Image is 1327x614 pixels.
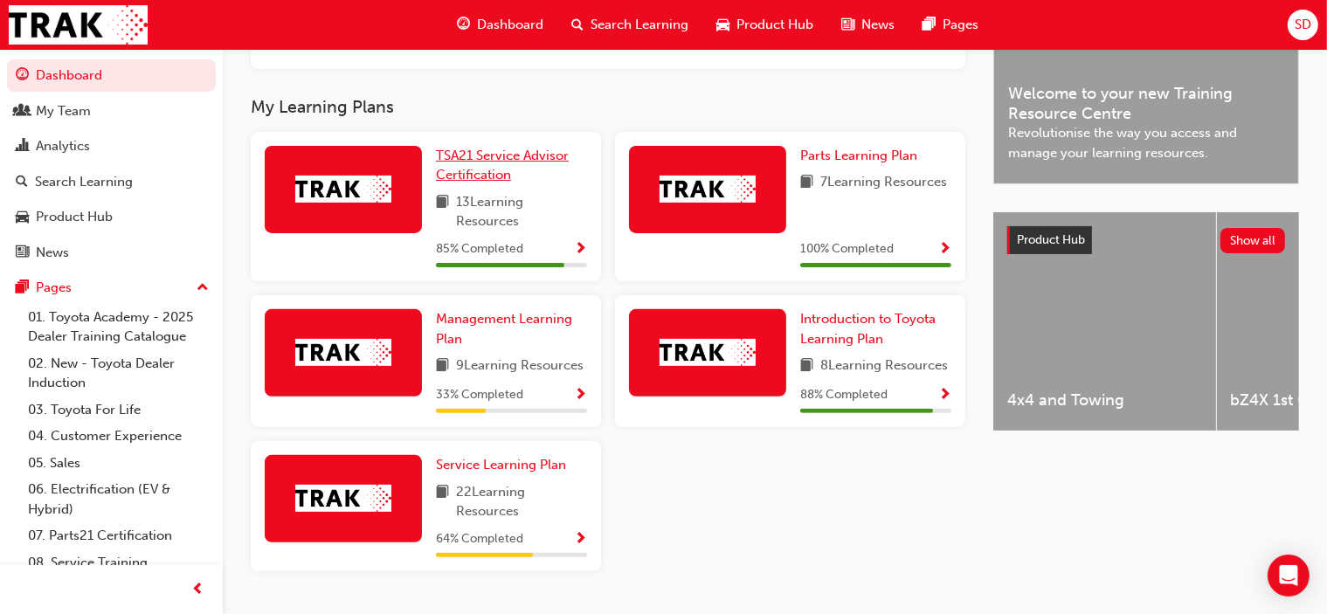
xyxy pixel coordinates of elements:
span: 4x4 and Towing [1007,390,1202,410]
a: news-iconNews [827,7,909,43]
span: guage-icon [16,68,29,84]
span: 7 Learning Resources [820,172,947,194]
span: Show Progress [938,388,951,404]
a: search-iconSearch Learning [557,7,702,43]
button: Show Progress [938,384,951,406]
span: Revolutionise the way you access and manage your learning resources. [1008,123,1284,162]
span: TSA21 Service Advisor Certification [436,148,569,183]
span: Show Progress [574,242,587,258]
a: Parts Learning Plan [800,146,924,166]
span: Search Learning [591,15,688,35]
span: news-icon [16,245,29,261]
span: Product Hub [1017,232,1085,247]
button: Show Progress [574,238,587,260]
a: Management Learning Plan [436,309,587,348]
span: 64 % Completed [436,529,523,549]
a: 02. New - Toyota Dealer Induction [21,350,216,397]
button: Show Progress [574,528,587,550]
span: search-icon [16,175,28,190]
a: Product Hub [7,201,216,233]
span: prev-icon [192,579,205,601]
a: 07. Parts21 Certification [21,522,216,549]
button: SD [1288,10,1318,40]
a: pages-iconPages [909,7,992,43]
a: Dashboard [7,59,216,92]
span: people-icon [16,104,29,120]
span: News [861,15,895,35]
span: Welcome to your new Training Resource Centre [1008,84,1284,123]
div: Search Learning [35,172,133,192]
button: Pages [7,272,216,304]
img: Trak [660,176,756,203]
button: DashboardMy TeamAnalyticsSearch LearningProduct HubNews [7,56,216,272]
span: 100 % Completed [800,239,894,259]
div: My Team [36,101,91,121]
div: News [36,243,69,263]
span: up-icon [197,277,209,300]
span: news-icon [841,14,854,36]
img: Trak [660,339,756,366]
button: Show Progress [574,384,587,406]
div: Pages [36,278,72,298]
a: Search Learning [7,166,216,198]
img: Trak [295,485,391,512]
a: 05. Sales [21,450,216,477]
a: 04. Customer Experience [21,423,216,450]
a: Analytics [7,130,216,162]
span: Product Hub [736,15,813,35]
span: SD [1295,15,1311,35]
img: Trak [9,5,148,45]
span: search-icon [571,14,584,36]
div: Open Intercom Messenger [1268,555,1310,597]
span: book-icon [800,355,813,377]
span: pages-icon [16,280,29,296]
a: Product HubShow all [1007,226,1285,254]
span: Parts Learning Plan [800,148,917,163]
span: Show Progress [938,242,951,258]
img: Trak [295,176,391,203]
span: guage-icon [457,14,470,36]
span: Service Learning Plan [436,457,566,473]
span: Show Progress [574,388,587,404]
span: 13 Learning Resources [456,192,587,231]
a: My Team [7,95,216,128]
span: book-icon [800,172,813,194]
a: Introduction to Toyota Learning Plan [800,309,951,348]
span: pages-icon [923,14,936,36]
a: 01. Toyota Academy - 2025 Dealer Training Catalogue [21,304,216,350]
span: book-icon [436,482,449,521]
span: Show Progress [574,532,587,548]
a: 08. Service Training [21,549,216,576]
span: car-icon [16,210,29,225]
a: 4x4 and Towing [993,212,1216,431]
img: Trak [295,339,391,366]
a: TSA21 Service Advisor Certification [436,146,587,185]
a: 03. Toyota For Life [21,397,216,424]
span: car-icon [716,14,729,36]
a: News [7,237,216,269]
span: Introduction to Toyota Learning Plan [800,311,936,347]
a: Service Learning Plan [436,455,573,475]
h3: My Learning Plans [251,97,965,117]
span: book-icon [436,192,449,231]
span: 22 Learning Resources [456,482,587,521]
a: guage-iconDashboard [443,7,557,43]
span: Dashboard [477,15,543,35]
button: Show all [1220,228,1286,253]
span: 33 % Completed [436,385,523,405]
span: 85 % Completed [436,239,523,259]
span: chart-icon [16,139,29,155]
div: Product Hub [36,207,113,227]
span: 9 Learning Resources [456,355,584,377]
span: Management Learning Plan [436,311,572,347]
button: Show Progress [938,238,951,260]
div: Analytics [36,136,90,156]
a: 06. Electrification (EV & Hybrid) [21,476,216,522]
span: 8 Learning Resources [820,355,948,377]
span: 88 % Completed [800,385,888,405]
span: Pages [943,15,978,35]
a: car-iconProduct Hub [702,7,827,43]
span: book-icon [436,355,449,377]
